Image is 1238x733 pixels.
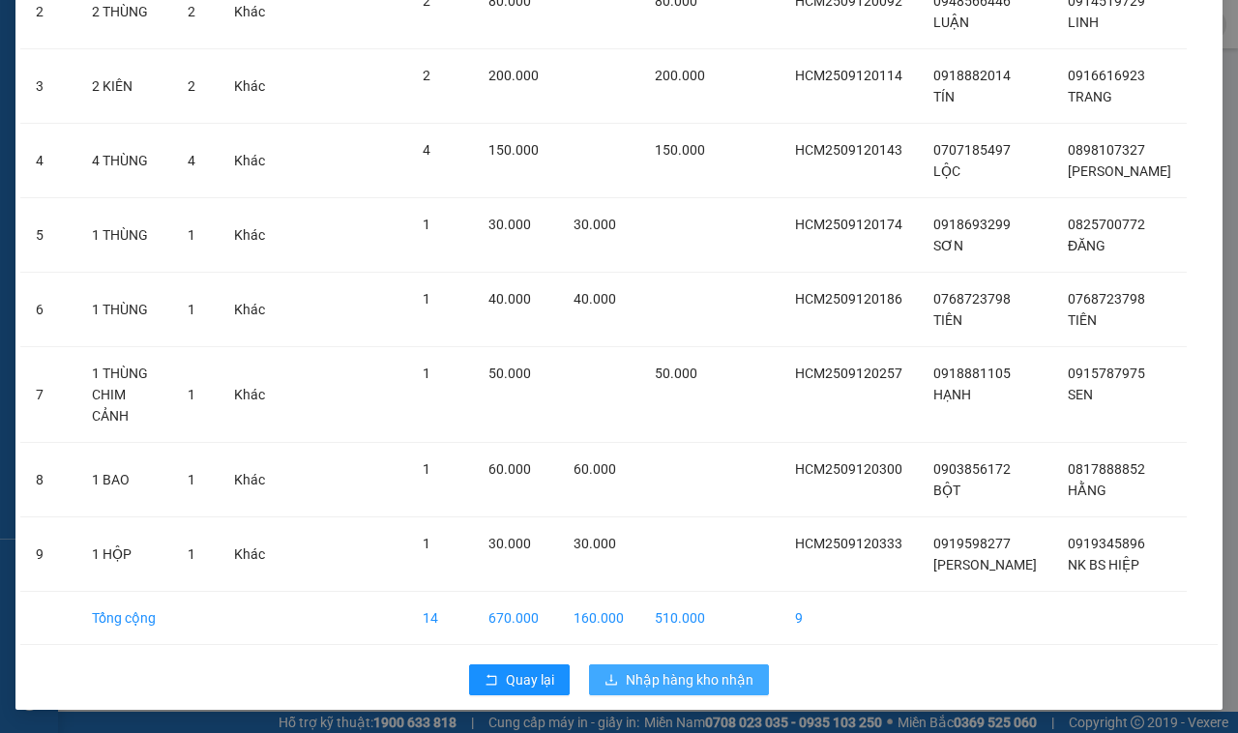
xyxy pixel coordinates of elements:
span: HẰNG [1068,483,1106,498]
span: Nhập hàng kho nhận [626,669,753,690]
span: TRANG [1068,89,1112,104]
span: LỘC [933,163,960,179]
span: 30.000 [488,536,531,551]
span: Quay lại [506,669,554,690]
span: 0817888852 [1068,461,1145,477]
td: 1 THÙNG [76,273,172,347]
span: HẠNH [933,387,971,402]
span: TIÊN [1068,312,1097,328]
span: 0707185497 [933,142,1011,158]
span: TIÊN [933,312,962,328]
td: 9 [20,517,76,592]
span: 0916616923 [1068,68,1145,83]
td: 4 THÙNG [76,124,172,198]
span: 0919345896 [1068,536,1145,551]
td: Tổng cộng [76,592,172,645]
td: 3 [20,49,76,124]
span: 0918882014 [933,68,1011,83]
span: HCM2509120114 [795,68,902,83]
td: 1 THÙNG [76,198,172,273]
span: 1 [423,217,430,232]
td: 7 [20,347,76,443]
span: 0903856172 [933,461,1011,477]
span: 0918693299 [933,217,1011,232]
span: 50.000 [488,366,531,381]
span: 40.000 [488,291,531,307]
span: 0825700772 [1068,217,1145,232]
span: BỘT [933,483,960,498]
td: 14 [407,592,473,645]
span: LUẬN [933,15,969,30]
span: 1 [188,227,195,243]
span: [PERSON_NAME] [933,557,1037,572]
span: 0898107327 [1068,142,1145,158]
span: TÍN [933,89,955,104]
span: 1 [423,461,430,477]
button: rollbackQuay lại [469,664,570,695]
td: Khác [219,198,280,273]
td: 670.000 [473,592,557,645]
span: HCM2509120143 [795,142,902,158]
span: 2 [188,78,195,94]
span: HCM2509120174 [795,217,902,232]
td: 1 THÙNG CHIM CẢNH [76,347,172,443]
span: 0768723798 [1068,291,1145,307]
span: 50.000 [655,366,697,381]
span: 1 [423,366,430,381]
td: Khác [219,124,280,198]
span: 1 [188,472,195,487]
span: 4 [423,142,430,158]
span: 1 [423,536,430,551]
span: [PERSON_NAME] [1068,163,1171,179]
span: 0919598277 [933,536,1011,551]
span: 1 [188,387,195,402]
span: 150.000 [655,142,705,158]
button: downloadNhập hàng kho nhận [589,664,769,695]
span: 4 [188,153,195,168]
span: SEN [1068,387,1093,402]
td: 510.000 [639,592,721,645]
span: 30.000 [488,217,531,232]
span: HCM2509120333 [795,536,902,551]
span: HCM2509120300 [795,461,902,477]
span: 60.000 [488,461,531,477]
td: 4 [20,124,76,198]
td: Khác [219,49,280,124]
span: 40.000 [574,291,616,307]
span: ĐĂNG [1068,238,1105,253]
span: 30.000 [574,536,616,551]
td: 160.000 [558,592,639,645]
td: 1 BAO [76,443,172,517]
td: 9 [780,592,918,645]
span: 30.000 [574,217,616,232]
td: Khác [219,517,280,592]
span: SƠN [933,238,963,253]
span: 0915787975 [1068,366,1145,381]
span: 1 [423,291,430,307]
span: 2 [188,4,195,19]
td: 1 HỘP [76,517,172,592]
span: 200.000 [655,68,705,83]
span: 1 [188,302,195,317]
span: HCM2509120186 [795,291,902,307]
span: NK BS HIỆP [1068,557,1139,572]
td: Khác [219,443,280,517]
span: 150.000 [488,142,539,158]
span: rollback [485,673,498,689]
span: 60.000 [574,461,616,477]
span: 200.000 [488,68,539,83]
td: 6 [20,273,76,347]
span: HCM2509120257 [795,366,902,381]
td: 8 [20,443,76,517]
span: 0918881105 [933,366,1011,381]
td: 2 KIÊN [76,49,172,124]
span: download [604,673,618,689]
span: 0768723798 [933,291,1011,307]
span: LINH [1068,15,1099,30]
td: Khác [219,347,280,443]
span: 1 [188,546,195,562]
td: 5 [20,198,76,273]
td: Khác [219,273,280,347]
span: 2 [423,68,430,83]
